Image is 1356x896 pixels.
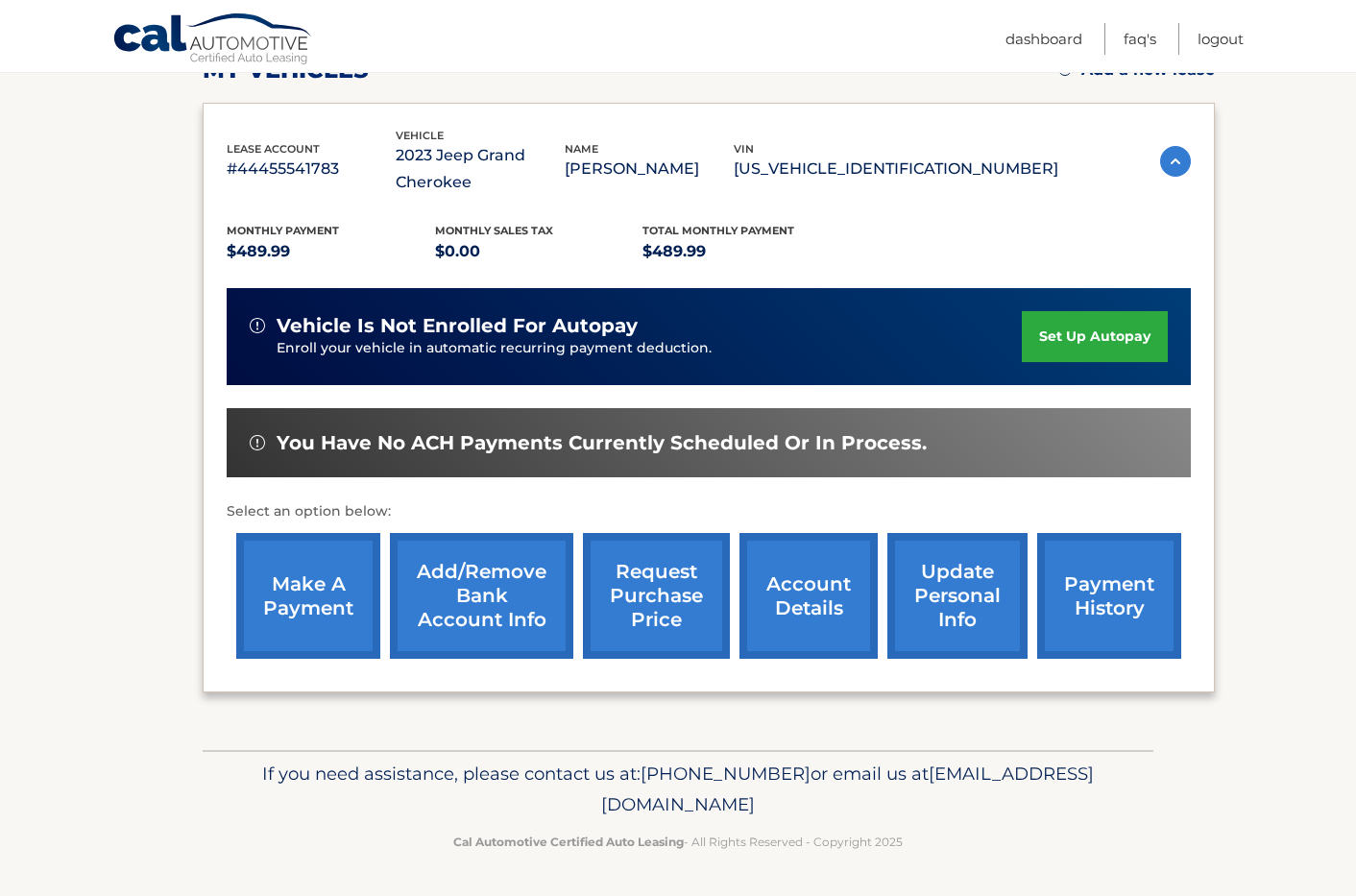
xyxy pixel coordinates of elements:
img: alert-white.svg [250,435,265,450]
p: #44455541783 [227,156,396,182]
img: alert-white.svg [250,318,265,333]
span: You have no ACH payments currently scheduled or in process. [277,431,927,455]
span: Monthly sales Tax [435,224,553,237]
span: lease account [227,142,320,156]
img: accordion-active.svg [1160,146,1191,177]
p: $489.99 [642,238,851,265]
a: Dashboard [1005,23,1082,55]
p: Select an option below: [227,500,1191,523]
a: Add/Remove bank account info [390,533,573,659]
a: update personal info [887,533,1028,659]
span: Total Monthly Payment [642,224,794,237]
strong: Cal Automotive Certified Auto Leasing [453,835,684,849]
span: Monthly Payment [227,224,339,237]
p: [PERSON_NAME] [565,156,734,182]
span: name [565,142,598,156]
a: Logout [1198,23,1244,55]
a: Cal Automotive [112,12,314,68]
p: - All Rights Reserved - Copyright 2025 [215,832,1141,852]
p: $489.99 [227,238,435,265]
p: [US_VEHICLE_IDENTIFICATION_NUMBER] [734,156,1058,182]
a: set up autopay [1022,311,1168,362]
p: Enroll your vehicle in automatic recurring payment deduction. [277,338,1022,359]
span: vehicle is not enrolled for autopay [277,314,638,338]
span: [PHONE_NUMBER] [641,763,811,785]
span: [EMAIL_ADDRESS][DOMAIN_NAME] [601,763,1094,815]
a: make a payment [236,533,380,659]
a: account details [739,533,878,659]
a: request purchase price [583,533,730,659]
p: $0.00 [435,238,643,265]
span: vehicle [396,129,444,142]
p: 2023 Jeep Grand Cherokee [396,142,565,196]
span: vin [734,142,754,156]
a: FAQ's [1124,23,1156,55]
p: If you need assistance, please contact us at: or email us at [215,759,1141,820]
a: payment history [1037,533,1181,659]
